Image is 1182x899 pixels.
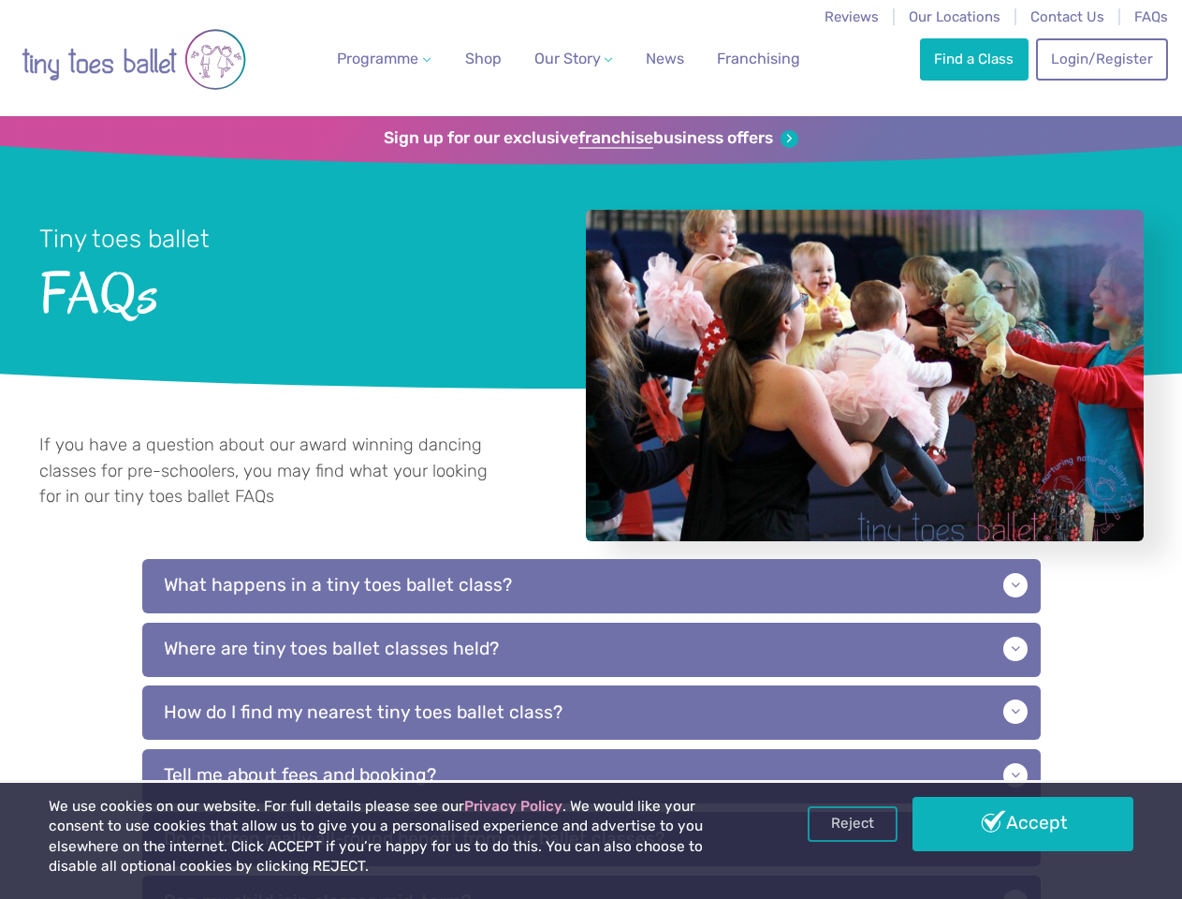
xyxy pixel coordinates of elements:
span: News [646,50,684,67]
a: Reject [808,806,897,842]
a: Reviews [824,8,879,25]
a: Login/Register [1036,38,1167,80]
strong: franchise [578,128,653,149]
a: Shop [458,40,509,78]
p: How do I find my nearest tiny toes ballet class? [142,685,1041,740]
a: Contact Us [1030,8,1104,25]
p: Where are tiny toes ballet classes held? [142,623,1041,677]
span: FAQs [39,256,536,325]
a: Accept [912,797,1133,851]
span: Franchising [717,50,800,67]
p: If you have a question about our award winning dancing classes for pre-schoolers, you may find wh... [39,433,503,510]
p: What happens in a tiny toes ballet class? [142,559,1041,613]
span: Shop [465,50,502,67]
a: FAQs [1134,8,1168,25]
a: Privacy Policy [464,798,562,815]
a: Sign up for our exclusivefranchisebusiness offers [384,128,798,149]
span: Our Story [534,50,601,67]
a: Find a Class [920,38,1029,80]
span: Programme [337,50,418,67]
a: News [638,40,692,78]
a: Our Story [526,40,620,78]
img: tiny toes ballet [22,12,246,107]
a: Franchising [709,40,808,78]
a: Programme [329,40,438,78]
p: We use cookies on our website. For full details please see our . We would like your consent to us... [49,797,753,877]
a: Our Locations [909,8,1000,25]
small: Tiny toes ballet [39,224,210,254]
p: Tell me about fees and booking? [142,749,1041,803]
